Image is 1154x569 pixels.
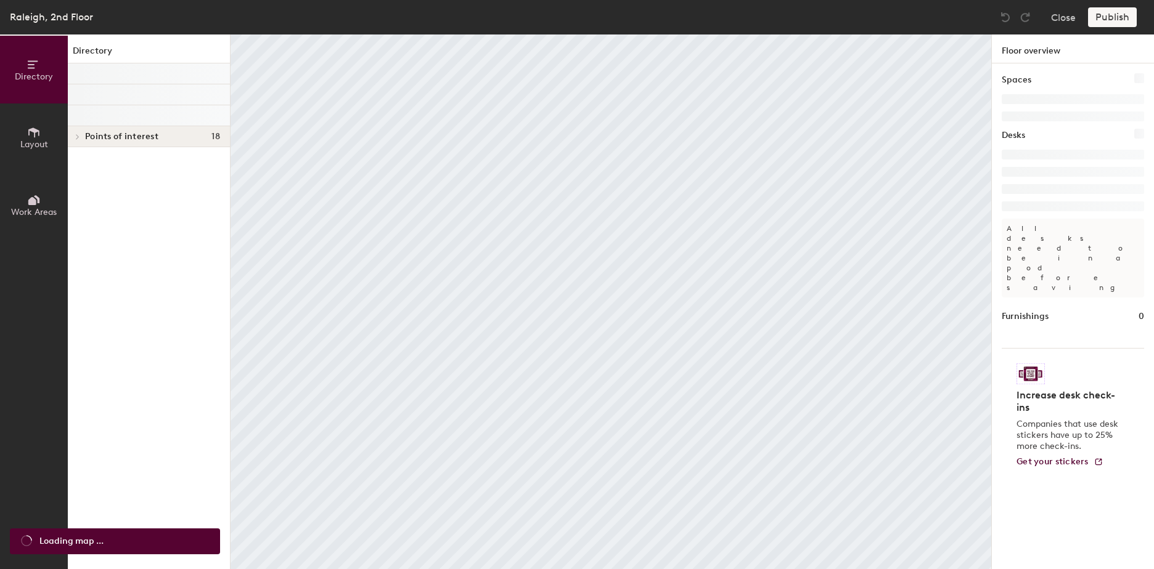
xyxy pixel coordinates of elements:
[211,132,220,142] span: 18
[39,535,104,548] span: Loading map ...
[231,34,991,569] canvas: Map
[992,34,1154,63] h1: Floor overview
[1017,456,1089,467] span: Get your stickers
[1002,73,1031,87] h1: Spaces
[68,44,230,63] h1: Directory
[20,139,48,150] span: Layout
[1002,310,1049,323] h1: Furnishings
[1017,457,1103,467] a: Get your stickers
[15,71,53,82] span: Directory
[1017,419,1122,452] p: Companies that use desk stickers have up to 25% more check-ins.
[10,9,93,25] div: Raleigh, 2nd Floor
[85,132,158,142] span: Points of interest
[11,207,57,217] span: Work Areas
[1139,310,1144,323] h1: 0
[1017,389,1122,414] h4: Increase desk check-ins
[999,11,1012,23] img: Undo
[1019,11,1031,23] img: Redo
[1002,219,1144,297] p: All desks need to be in a pod before saving
[1017,363,1045,384] img: Sticker logo
[1051,7,1076,27] button: Close
[1002,129,1025,142] h1: Desks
